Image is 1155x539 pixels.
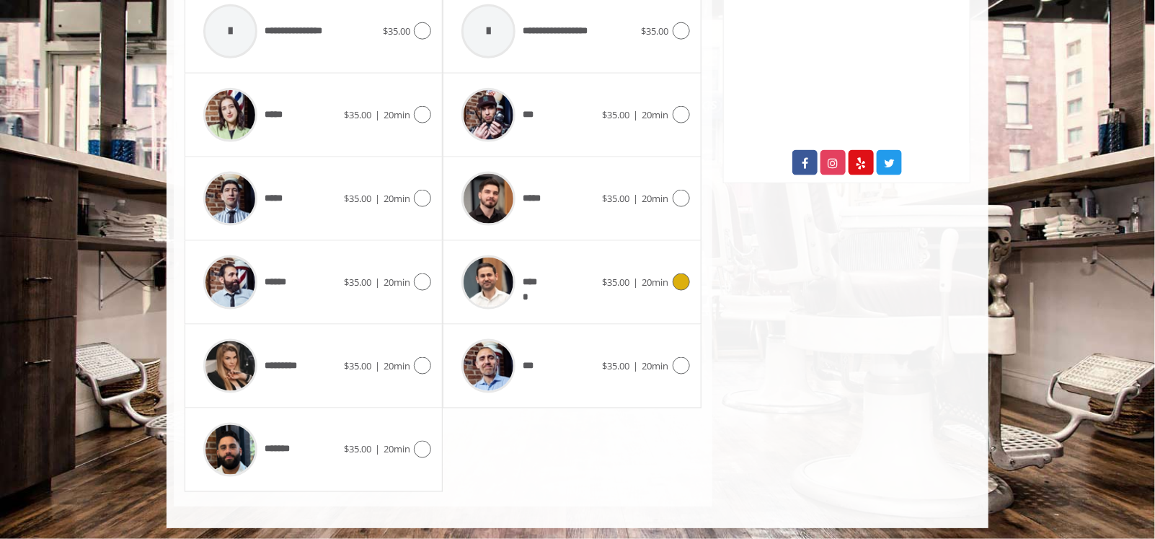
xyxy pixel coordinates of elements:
span: | [375,443,380,456]
span: | [375,108,380,121]
span: $35.00 [344,192,371,205]
span: 20min [384,276,410,289]
span: 20min [642,276,669,289]
span: | [634,359,639,372]
span: $35.00 [603,276,630,289]
span: 20min [384,443,410,456]
span: $35.00 [344,276,371,289]
span: 20min [384,359,410,372]
span: | [375,276,380,289]
span: 20min [642,192,669,205]
span: $35.00 [603,108,630,121]
span: 20min [642,108,669,121]
span: | [634,108,639,121]
span: 20min [642,359,669,372]
span: 20min [384,108,410,121]
span: $35.00 [642,25,669,38]
span: | [375,192,380,205]
span: $35.00 [603,192,630,205]
span: $35.00 [344,108,371,121]
span: $35.00 [344,359,371,372]
span: $35.00 [603,359,630,372]
span: | [375,359,380,372]
span: $35.00 [344,443,371,456]
span: $35.00 [383,25,410,38]
span: 20min [384,192,410,205]
span: | [634,192,639,205]
span: | [634,276,639,289]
